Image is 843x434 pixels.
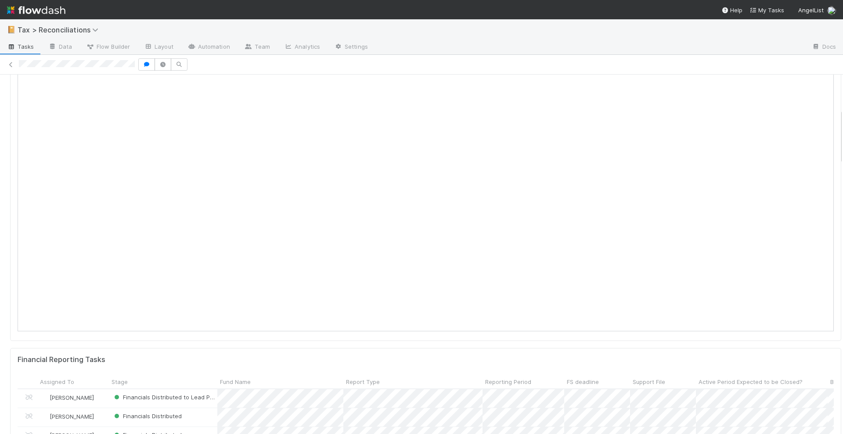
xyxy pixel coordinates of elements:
[485,377,531,386] span: Reporting Period
[805,40,843,54] a: Docs
[7,3,65,18] img: logo-inverted-e16ddd16eac7371096b0.svg
[112,412,182,420] div: Financials Distributed
[721,6,742,14] div: Help
[277,40,327,54] a: Analytics
[18,25,103,34] span: Tax > Reconciliations
[41,412,94,421] div: [PERSON_NAME]
[50,394,94,401] span: [PERSON_NAME]
[346,377,380,386] span: Report Type
[112,377,128,386] span: Stage
[112,394,230,401] span: Financials Distributed to Lead Portfolio
[137,40,180,54] a: Layout
[7,26,16,33] span: 📔
[86,42,130,51] span: Flow Builder
[220,377,251,386] span: Fund Name
[40,377,74,386] span: Assigned To
[41,413,48,420] img: avatar_c0d2ec3f-77e2-40ea-8107-ee7bdb5edede.png
[567,377,599,386] span: FS deadline
[699,377,803,386] span: Active Period Expected to be Closed?
[41,394,48,401] img: avatar_c0d2ec3f-77e2-40ea-8107-ee7bdb5edede.png
[50,413,94,420] span: [PERSON_NAME]
[41,393,94,402] div: [PERSON_NAME]
[41,40,79,54] a: Data
[18,355,105,364] h5: Financial Reporting Tasks
[327,40,375,54] a: Settings
[112,393,217,402] div: Financials Distributed to Lead Portfolio
[798,7,824,14] span: AngelList
[7,42,34,51] span: Tasks
[79,40,137,54] a: Flow Builder
[749,7,784,14] span: My Tasks
[633,377,665,386] span: Support File
[827,6,836,15] img: avatar_cc3a00d7-dd5c-4a2f-8d58-dd6545b20c0d.png
[112,412,182,420] span: Financials Distributed
[180,40,237,54] a: Automation
[237,40,277,54] a: Team
[749,6,784,14] a: My Tasks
